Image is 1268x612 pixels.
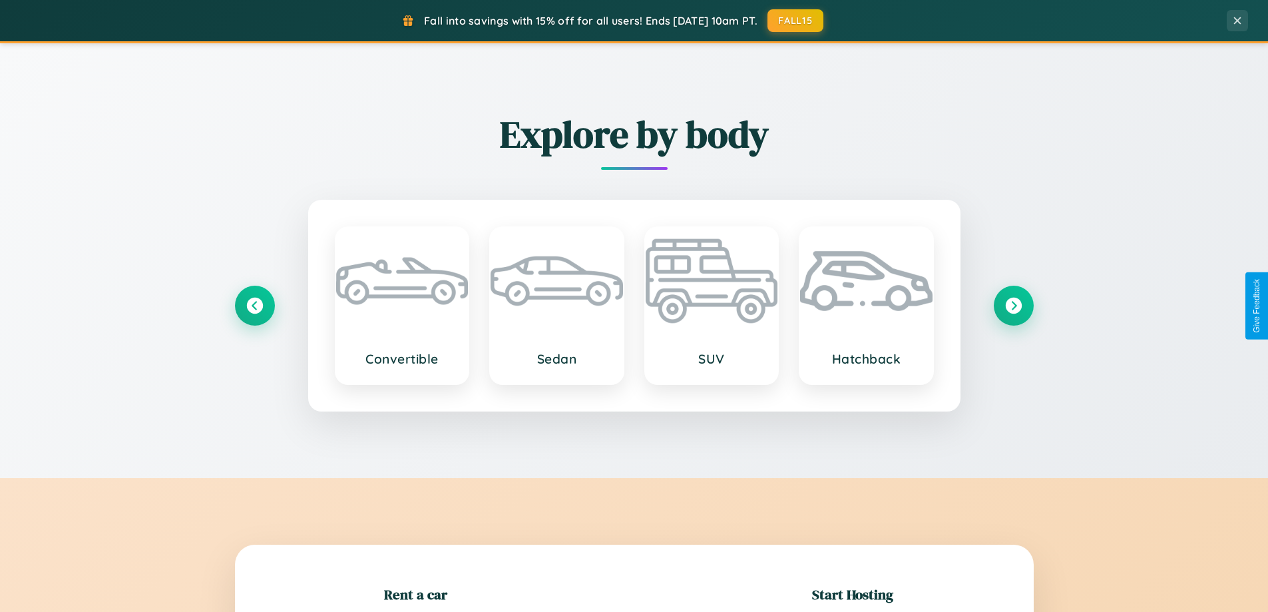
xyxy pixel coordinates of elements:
[424,14,757,27] span: Fall into savings with 15% off for all users! Ends [DATE] 10am PT.
[1252,279,1261,333] div: Give Feedback
[812,585,893,604] h2: Start Hosting
[659,351,765,367] h3: SUV
[235,109,1034,160] h2: Explore by body
[384,585,447,604] h2: Rent a car
[504,351,610,367] h3: Sedan
[813,351,919,367] h3: Hatchback
[767,9,823,32] button: FALL15
[349,351,455,367] h3: Convertible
